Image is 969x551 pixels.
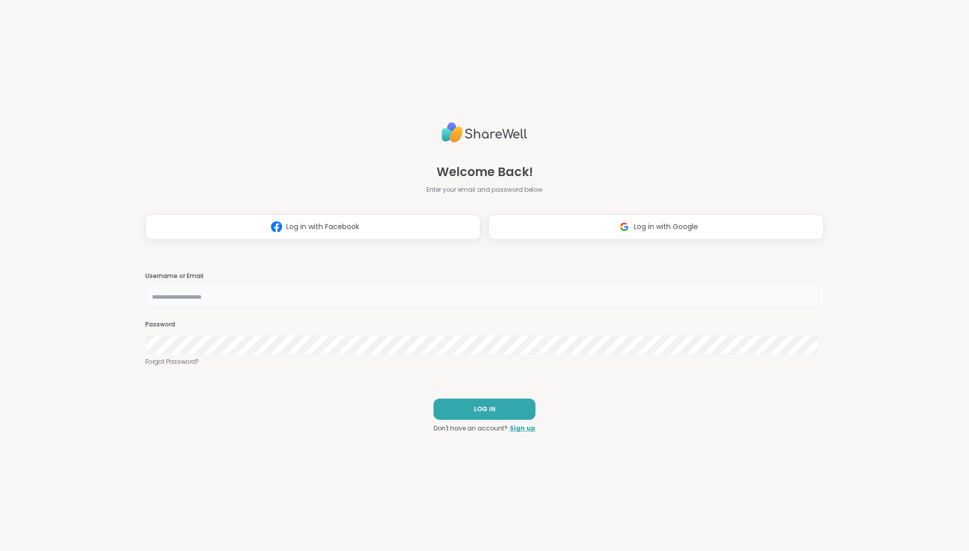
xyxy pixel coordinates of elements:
[442,118,527,147] img: ShareWell Logo
[426,185,543,194] span: Enter your email and password below
[474,405,496,414] span: LOG IN
[434,399,535,420] button: LOG IN
[267,217,286,236] img: ShareWell Logomark
[634,222,698,232] span: Log in with Google
[145,272,824,281] h3: Username or Email
[145,214,480,240] button: Log in with Facebook
[510,424,535,433] a: Sign up
[437,163,533,181] span: Welcome Back!
[615,217,634,236] img: ShareWell Logomark
[286,222,359,232] span: Log in with Facebook
[145,320,824,329] h3: Password
[145,357,824,366] a: Forgot Password?
[489,214,824,240] button: Log in with Google
[434,424,508,433] span: Don't have an account?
